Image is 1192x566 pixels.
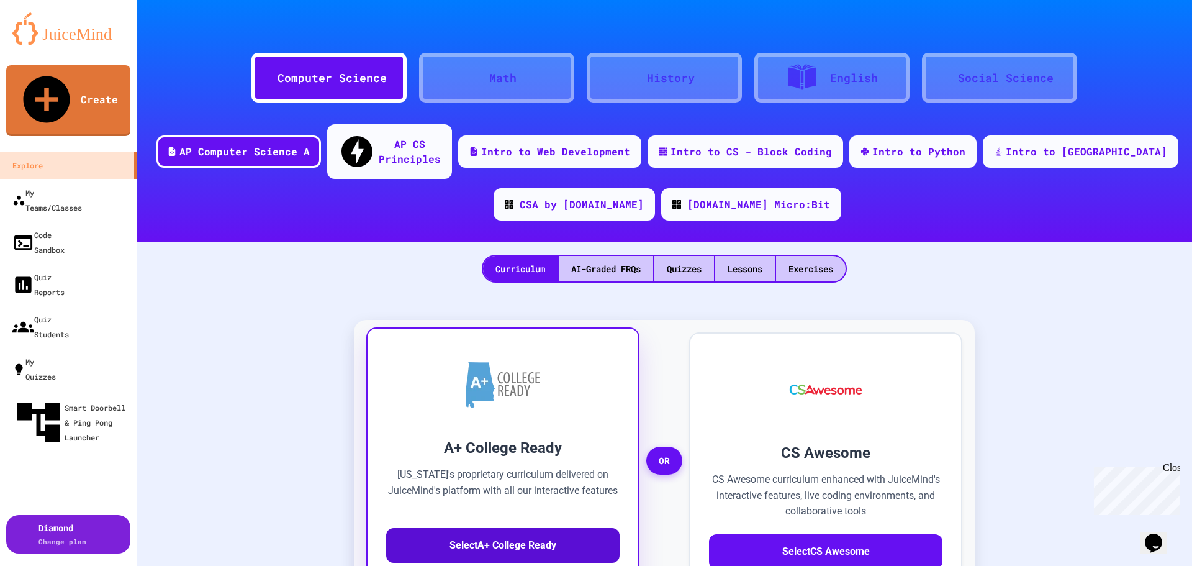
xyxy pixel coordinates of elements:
div: [DOMAIN_NAME] Micro:Bit [687,197,830,212]
div: Computer Science [278,70,387,86]
a: Create [6,65,130,136]
iframe: chat widget [1140,516,1180,554]
p: [US_STATE]'s proprietary curriculum delivered on JuiceMind's platform with all our interactive fe... [386,467,620,514]
div: Intro to CS - Block Coding [670,144,832,159]
span: OR [646,447,682,475]
div: Curriculum [483,256,558,281]
img: CODE_logo_RGB.png [505,200,513,209]
div: Smart Doorbell & Ping Pong Launcher [12,396,132,449]
button: SelectA+ College Ready [386,528,620,563]
div: Diamond [38,521,86,547]
img: CODE_logo_RGB.png [672,200,681,209]
div: Chat with us now!Close [5,5,86,79]
div: AP Computer Science A [179,144,310,159]
div: Quiz Students [12,312,69,342]
h3: A+ College Ready [386,437,620,459]
img: CS Awesome [777,352,875,427]
div: AI-Graded FRQs [559,256,653,281]
div: My Quizzes [12,354,56,384]
h3: CS Awesome [709,442,942,464]
div: History [647,70,695,86]
div: English [830,70,878,86]
div: Code Sandbox [12,227,65,257]
div: Exercises [776,256,846,281]
div: Math [489,70,517,86]
div: Lessons [715,256,775,281]
span: Change plan [38,537,86,546]
div: Intro to [GEOGRAPHIC_DATA] [1006,144,1167,159]
div: CSA by [DOMAIN_NAME] [520,197,644,212]
div: AP CS Principles [379,137,441,167]
div: Social Science [958,70,1054,86]
div: Explore [12,158,43,173]
button: DiamondChange plan [6,515,130,554]
iframe: chat widget [1089,462,1180,515]
div: Quizzes [654,256,714,281]
div: Quiz Reports [12,270,65,299]
div: My Teams/Classes [12,185,82,215]
div: Intro to Web Development [481,144,630,159]
img: A+ College Ready [466,362,540,408]
div: Intro to Python [872,144,965,159]
img: logo-orange.svg [12,12,124,45]
p: CS Awesome curriculum enhanced with JuiceMind's interactive features, live coding environments, a... [709,472,942,519]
